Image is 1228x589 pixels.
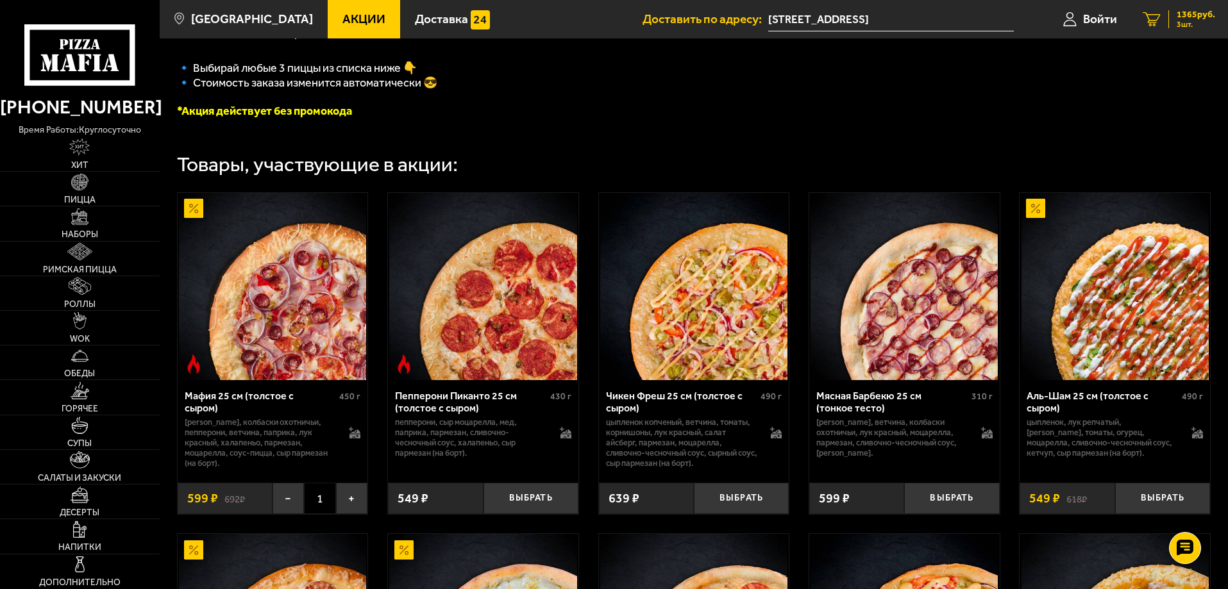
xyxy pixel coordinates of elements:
span: 490 г [1182,391,1203,402]
div: Чикен Фреш 25 см (толстое с сыром) [606,390,758,414]
span: 599 ₽ [187,490,218,506]
span: Супы [67,439,92,448]
span: 430 г [550,391,571,402]
span: Дополнительно [39,578,121,587]
span: Напитки [58,543,101,552]
img: Острое блюдо [394,354,414,374]
p: цыпленок копченый, ветчина, томаты, корнишоны, лук красный, салат айсберг, пармезан, моцарелла, с... [606,417,758,469]
button: + [336,483,367,514]
span: Войти [1083,13,1117,25]
span: Наборы [62,230,98,239]
span: Обеды [64,369,95,378]
span: Доставка [415,13,468,25]
span: Горячее [62,404,98,413]
span: 🔹 Стоимость заказа изменится автоматически 😎 [177,76,437,90]
s: 618 ₽ [1066,492,1087,504]
span: 549 ₽ [398,490,428,506]
span: Хит [71,161,88,170]
a: Мясная Барбекю 25 см (тонкое тесто) [809,193,1000,380]
font: *Акция действует без промокода [177,104,352,118]
span: [GEOGRAPHIC_DATA] [191,13,313,25]
button: Выбрать [694,483,789,514]
a: Чикен Фреш 25 см (толстое с сыром) [599,193,789,380]
a: Острое блюдоПепперони Пиканто 25 см (толстое с сыром) [388,193,578,380]
s: 692 ₽ [224,492,245,504]
span: Салаты и закуски [38,474,121,483]
img: Аль-Шам 25 см (толстое с сыром) [1022,193,1209,380]
img: Чикен Фреш 25 см (толстое с сыром) [600,193,787,380]
a: АкционныйАль-Шам 25 см (толстое с сыром) [1020,193,1210,380]
div: Мясная Барбекю 25 см (тонкое тесто) [816,390,968,414]
span: 310 г [971,391,993,402]
span: Пицца [64,195,96,204]
img: Акционный [1026,199,1045,218]
span: 549 ₽ [1029,490,1060,506]
p: пепперони, сыр Моцарелла, мед, паприка, пармезан, сливочно-чесночный соус, халапеньо, сыр пармеза... [395,417,547,458]
span: 490 г [761,391,782,402]
img: Пепперони Пиканто 25 см (толстое с сыром) [389,193,576,380]
img: Мясная Барбекю 25 см (тонкое тесто) [811,193,998,380]
p: [PERSON_NAME], ветчина, колбаски охотничьи, лук красный, моцарелла, пармезан, сливочно-чесночный ... [816,417,968,458]
img: Мафия 25 см (толстое с сыром) [179,193,366,380]
button: Выбрать [904,483,999,514]
span: Роллы [64,300,96,309]
span: Десерты [60,508,99,517]
img: Акционный [394,540,414,560]
span: WOK [70,335,90,344]
div: Мафия 25 см (толстое с сыром) [185,390,337,414]
span: 639 ₽ [609,490,639,506]
img: 15daf4d41897b9f0e9f617042186c801.svg [471,10,490,29]
p: цыпленок, лук репчатый, [PERSON_NAME], томаты, огурец, моцарелла, сливочно-чесночный соус, кетчуп... [1027,417,1179,458]
span: 🔹﻿ Выбирай любые 3 пиццы из списка ниже 👇 [177,61,417,75]
span: 450 г [339,391,360,402]
span: 1365 руб. [1177,10,1215,19]
span: 1 [304,483,335,514]
img: Акционный [184,199,203,218]
span: 3 шт. [1177,21,1215,28]
button: Выбрать [1115,483,1210,514]
span: Доставить по адресу: [643,13,768,25]
span: Акции [342,13,385,25]
div: Товары, участвующие в акции: [177,154,458,175]
span: 599 ₽ [819,490,850,506]
p: [PERSON_NAME], колбаски охотничьи, пепперони, ветчина, паприка, лук красный, халапеньо, пармезан,... [185,417,337,469]
input: Ваш адрес доставки [768,8,1014,31]
button: − [273,483,304,514]
span: Римская пицца [43,265,117,274]
a: АкционныйОстрое блюдоМафия 25 см (толстое с сыром) [178,193,368,380]
img: Акционный [184,540,203,560]
div: Аль-Шам 25 см (толстое с сыром) [1027,390,1179,414]
div: Пепперони Пиканто 25 см (толстое с сыром) [395,390,547,414]
button: Выбрать [484,483,578,514]
img: Острое блюдо [184,354,203,374]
